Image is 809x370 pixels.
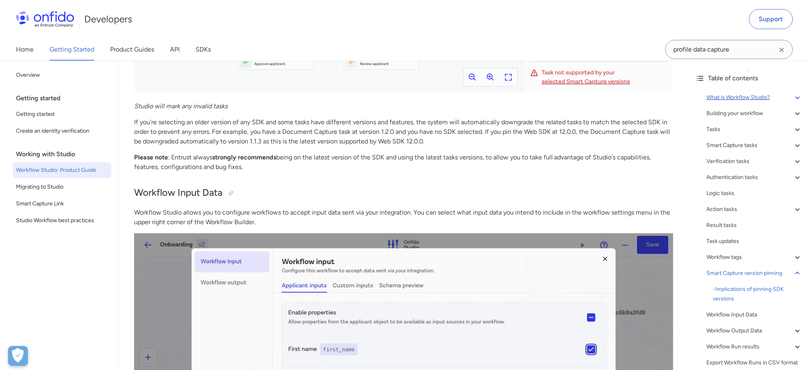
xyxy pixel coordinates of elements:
a: Smart Capture Link [13,196,111,212]
a: Workflow Run results [707,342,803,352]
a: Workflow Input Data [707,310,803,320]
h2: Workflow Input Data [134,186,673,200]
div: Table of contents [696,74,803,83]
a: Home [16,38,34,61]
h1: Developers [84,13,132,26]
a: What is Workflow Studio? [707,93,803,102]
a: Building your workflow [707,109,803,118]
a: Task updates [707,237,803,246]
span: Smart Capture Link [16,199,108,209]
em: Studio will mark any invalid tasks [134,102,227,110]
a: Tasks [707,125,803,134]
a: Export Workflow Runs in CSV format [707,358,803,368]
a: Create an identity verification [13,123,111,139]
a: SDKs [196,38,211,61]
img: Onfido Logo [16,11,74,27]
a: Getting Started [49,38,94,61]
p: Workflow Studio allows you to configure workflows to accept input data sent via your integration.... [134,208,673,227]
a: Verification tasks [707,157,803,166]
span: Create an identity verification [16,126,108,136]
a: Product Guides [110,38,154,61]
span: Migrating to Studio [16,182,108,192]
a: Support [749,9,793,29]
p: : Entrust always being on the latest version of the SDK and using the latest tasks versions, to a... [134,153,673,172]
div: Working with Studio [16,146,115,162]
svg: Clear search field button [777,45,787,55]
a: -Implications of pinning SDK versions [713,284,803,304]
span: Workflow Studio: Product Guide [16,165,108,175]
a: Workflow Output Data [707,326,803,336]
a: Logic tasks [707,189,803,198]
a: Result tasks [707,221,803,230]
a: Smart Capture tasks [707,141,803,150]
a: Getting started [13,106,111,122]
a: Action tasks [707,205,803,214]
a: Authentication tasks [707,173,803,182]
a: API [170,38,180,61]
div: Cookie Preferences [8,346,28,366]
button: Open Preferences [8,346,28,366]
input: Onfido search input field [665,40,793,59]
span: Getting started [16,109,108,119]
strong: Please note [134,153,168,161]
div: - Implications of pinning SDK versions [713,284,803,304]
p: If you're selecting an older version of any SDK and some tasks have different versions and featur... [134,117,673,146]
span: Studio Workflow best practices [16,216,108,225]
span: Overview [16,70,108,80]
strong: strongly recommends [212,153,276,161]
div: Getting started [16,90,115,106]
a: Workflow Studio: Product Guide [13,162,111,178]
a: Smart Capture version pinning [707,269,803,278]
a: Workflow tags [707,253,803,262]
a: Overview [13,67,111,83]
a: Studio Workflow best practices [13,213,111,229]
a: Migrating to Studio [13,179,111,195]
